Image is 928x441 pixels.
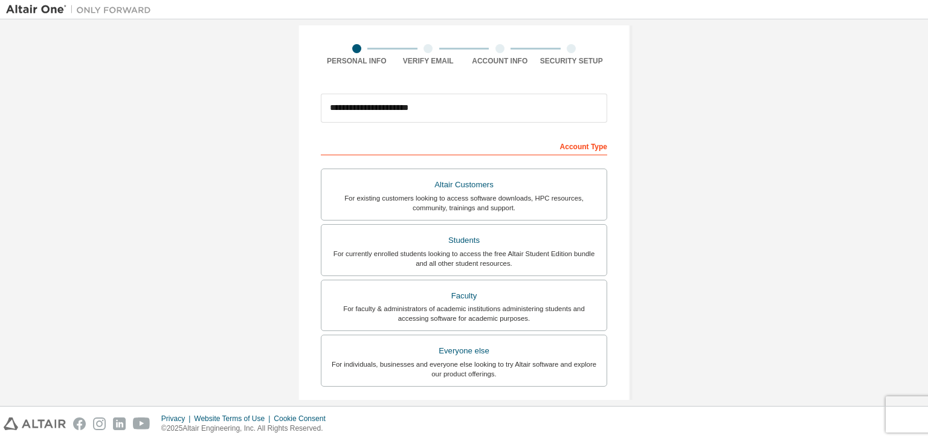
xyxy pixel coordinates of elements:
div: Everyone else [329,343,599,359]
img: instagram.svg [93,417,106,430]
div: Account Type [321,136,607,155]
div: Privacy [161,414,194,423]
div: For currently enrolled students looking to access the free Altair Student Edition bundle and all ... [329,249,599,268]
div: Verify Email [393,56,465,66]
p: © 2025 Altair Engineering, Inc. All Rights Reserved. [161,423,333,434]
div: Faculty [329,288,599,304]
div: For faculty & administrators of academic institutions administering students and accessing softwa... [329,304,599,323]
div: Cookie Consent [274,414,332,423]
div: Altair Customers [329,176,599,193]
div: Website Terms of Use [194,414,274,423]
img: Altair One [6,4,157,16]
img: facebook.svg [73,417,86,430]
img: youtube.svg [133,417,150,430]
div: For individuals, businesses and everyone else looking to try Altair software and explore our prod... [329,359,599,379]
div: Personal Info [321,56,393,66]
div: Account Info [464,56,536,66]
img: linkedin.svg [113,417,126,430]
div: Security Setup [536,56,608,66]
img: altair_logo.svg [4,417,66,430]
div: Students [329,232,599,249]
div: For existing customers looking to access software downloads, HPC resources, community, trainings ... [329,193,599,213]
